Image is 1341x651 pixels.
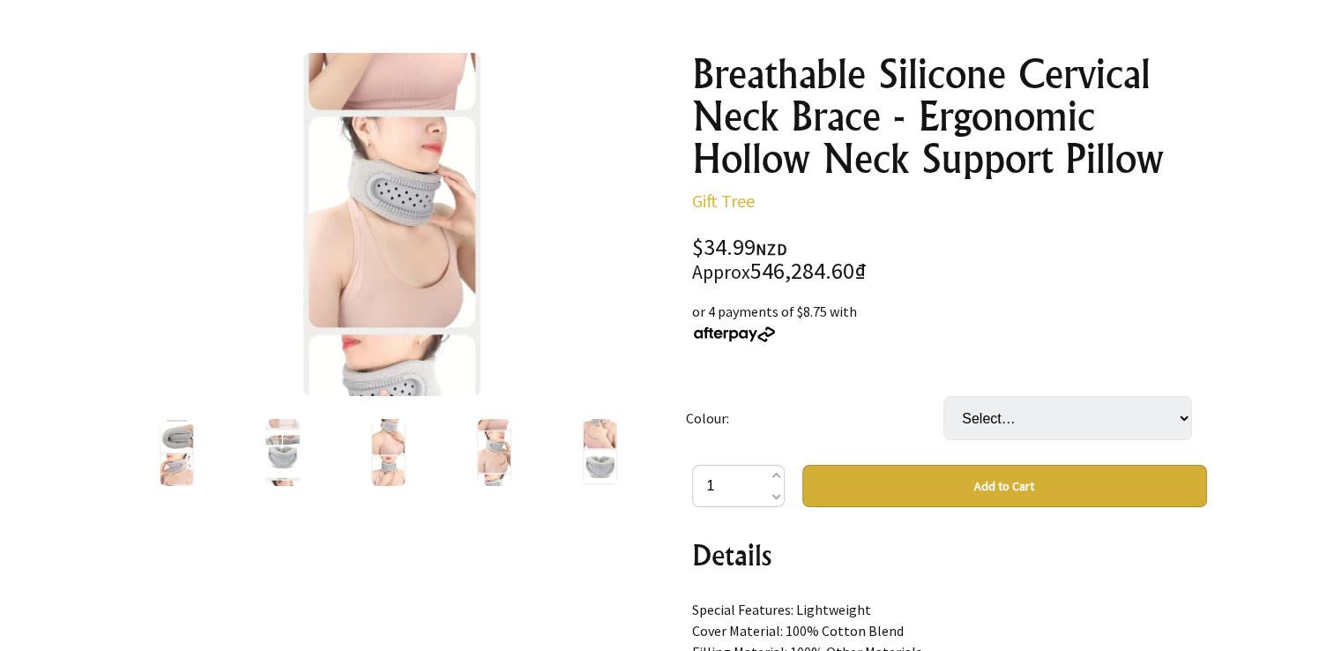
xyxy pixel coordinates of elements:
[160,419,194,486] img: Breathable Silicone Cervical Neck Brace - Ergonomic Hollow Neck Support Pillow
[477,419,511,486] img: Breathable Silicone Cervical Neck Brace - Ergonomic Hollow Neck Support Pillow
[802,465,1207,507] button: Add to Cart
[583,419,617,486] img: Breathable Silicone Cervical Neck Brace - Ergonomic Hollow Neck Support Pillow
[692,326,777,342] img: Afterpay
[265,419,300,486] img: Breathable Silicone Cervical Neck Brace - Ergonomic Hollow Neck Support Pillow
[692,236,1207,283] div: $34.99 546,284.60₫
[371,419,406,486] img: Breathable Silicone Cervical Neck Brace - Ergonomic Hollow Neck Support Pillow
[686,371,943,465] td: Colour:
[303,53,481,396] img: Breathable Silicone Cervical Neck Brace - Ergonomic Hollow Neck Support Pillow
[692,190,755,212] a: Gift Tree
[692,53,1207,180] h1: Breathable Silicone Cervical Neck Brace - Ergonomic Hollow Neck Support Pillow
[692,301,1207,343] div: or 4 payments of $8.75 with
[692,260,750,284] small: Approx
[756,239,787,259] span: NZD
[692,534,1207,576] h2: Details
